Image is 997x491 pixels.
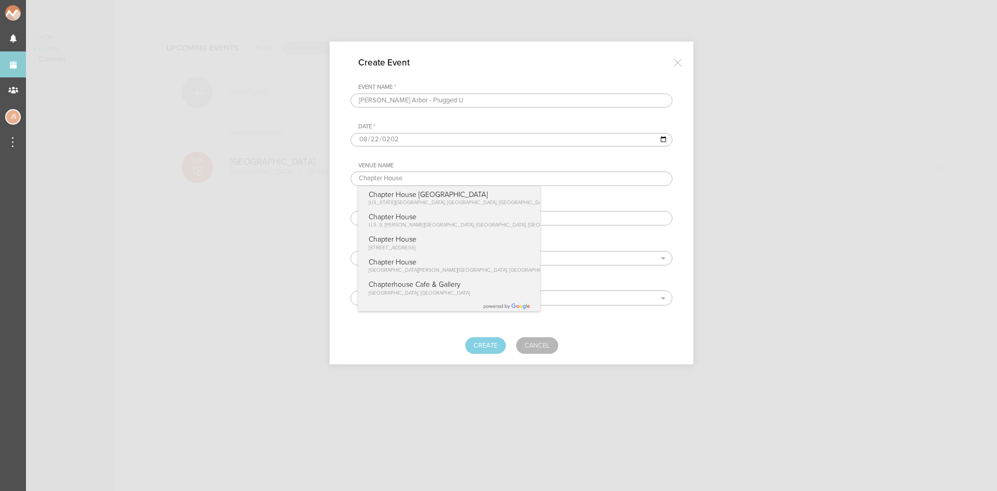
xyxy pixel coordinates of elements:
[358,162,672,169] div: Venue Name
[369,267,559,273] span: [GEOGRAPHIC_DATA][PERSON_NAME][GEOGRAPHIC_DATA], [GEOGRAPHIC_DATA]
[465,337,506,354] button: Create
[5,109,21,125] div: Jessica Smith
[358,123,672,130] div: Date *
[369,245,415,251] span: [STREET_ADDRESS]
[369,213,578,221] p: Chapter House
[5,5,64,21] img: NOMAD
[369,235,416,244] p: Chapter House
[369,290,470,296] span: [GEOGRAPHIC_DATA], [GEOGRAPHIC_DATA]
[358,57,425,68] h4: Create Event
[369,258,559,267] p: Chapter House
[369,222,577,228] span: U.S. 9, [PERSON_NAME][GEOGRAPHIC_DATA], [GEOGRAPHIC_DATA], [GEOGRAPHIC_DATA]
[369,280,470,289] p: Chapterhouse Cafe & Gallery
[369,200,548,206] span: [US_STATE][GEOGRAPHIC_DATA], [GEOGRAPHIC_DATA], [GEOGRAPHIC_DATA]
[516,337,558,354] a: Cancel
[369,190,549,199] p: Chapter House [GEOGRAPHIC_DATA]
[358,84,672,91] div: Event Name *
